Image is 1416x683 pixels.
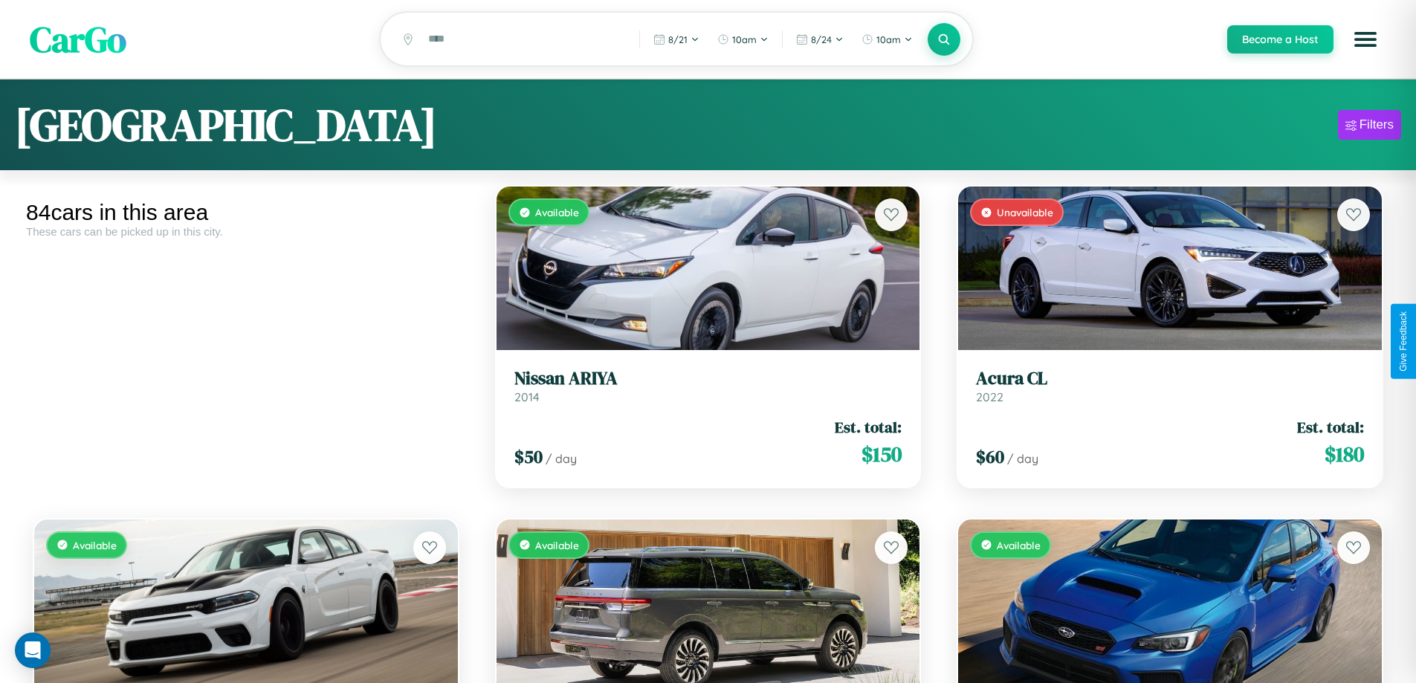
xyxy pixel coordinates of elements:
span: Unavailable [997,206,1053,219]
span: $ 50 [514,444,543,469]
span: 8 / 24 [811,33,832,45]
span: / day [546,451,577,466]
button: 8/21 [646,27,707,51]
a: Nissan ARIYA2014 [514,368,902,404]
span: $ 60 [976,444,1004,469]
div: These cars can be picked up in this city. [26,225,466,238]
span: CarGo [30,15,126,64]
span: Available [535,206,579,219]
span: $ 180 [1325,439,1364,469]
span: Est. total: [1297,416,1364,438]
span: Est. total: [835,416,902,438]
h3: Nissan ARIYA [514,368,902,389]
div: Open Intercom Messenger [15,632,51,668]
span: 8 / 21 [668,33,688,45]
span: 2022 [976,389,1003,404]
div: Give Feedback [1398,311,1409,372]
span: 10am [732,33,757,45]
button: Filters [1338,110,1401,140]
button: Become a Host [1227,25,1333,54]
button: 10am [710,27,776,51]
span: Available [73,539,117,551]
button: 10am [854,27,920,51]
span: / day [1007,451,1038,466]
button: Open menu [1345,19,1386,60]
a: Acura CL2022 [976,368,1364,404]
div: Filters [1360,117,1394,132]
div: 84 cars in this area [26,200,466,225]
h1: [GEOGRAPHIC_DATA] [15,94,437,155]
h3: Acura CL [976,368,1364,389]
span: Available [535,539,579,551]
button: 8/24 [789,27,851,51]
span: $ 150 [861,439,902,469]
span: 10am [876,33,901,45]
span: 2014 [514,389,540,404]
span: Available [997,539,1041,551]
